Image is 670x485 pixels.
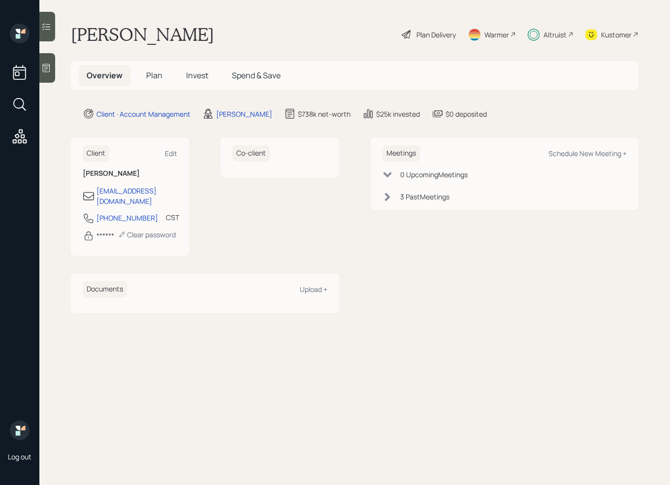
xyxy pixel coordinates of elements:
[87,70,123,81] span: Overview
[416,30,456,40] div: Plan Delivery
[232,145,270,162] h6: Co-client
[232,70,281,81] span: Spend & Save
[165,149,177,158] div: Edit
[8,452,32,461] div: Log out
[446,109,487,119] div: $0 deposited
[83,145,109,162] h6: Client
[96,213,158,223] div: [PHONE_NUMBER]
[186,70,208,81] span: Invest
[146,70,162,81] span: Plan
[216,109,272,119] div: [PERSON_NAME]
[96,109,191,119] div: Client · Account Management
[601,30,632,40] div: Kustomer
[71,24,214,45] h1: [PERSON_NAME]
[298,109,351,119] div: $738k net-worth
[548,149,627,158] div: Schedule New Meeting +
[543,30,567,40] div: Altruist
[166,212,179,223] div: CST
[400,192,449,202] div: 3 Past Meeting s
[118,230,176,239] div: Clear password
[96,186,177,206] div: [EMAIL_ADDRESS][DOMAIN_NAME]
[383,145,420,162] h6: Meetings
[400,169,468,180] div: 0 Upcoming Meeting s
[484,30,509,40] div: Warmer
[10,420,30,440] img: retirable_logo.png
[83,169,177,178] h6: [PERSON_NAME]
[376,109,420,119] div: $25k invested
[83,281,127,297] h6: Documents
[300,285,327,294] div: Upload +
